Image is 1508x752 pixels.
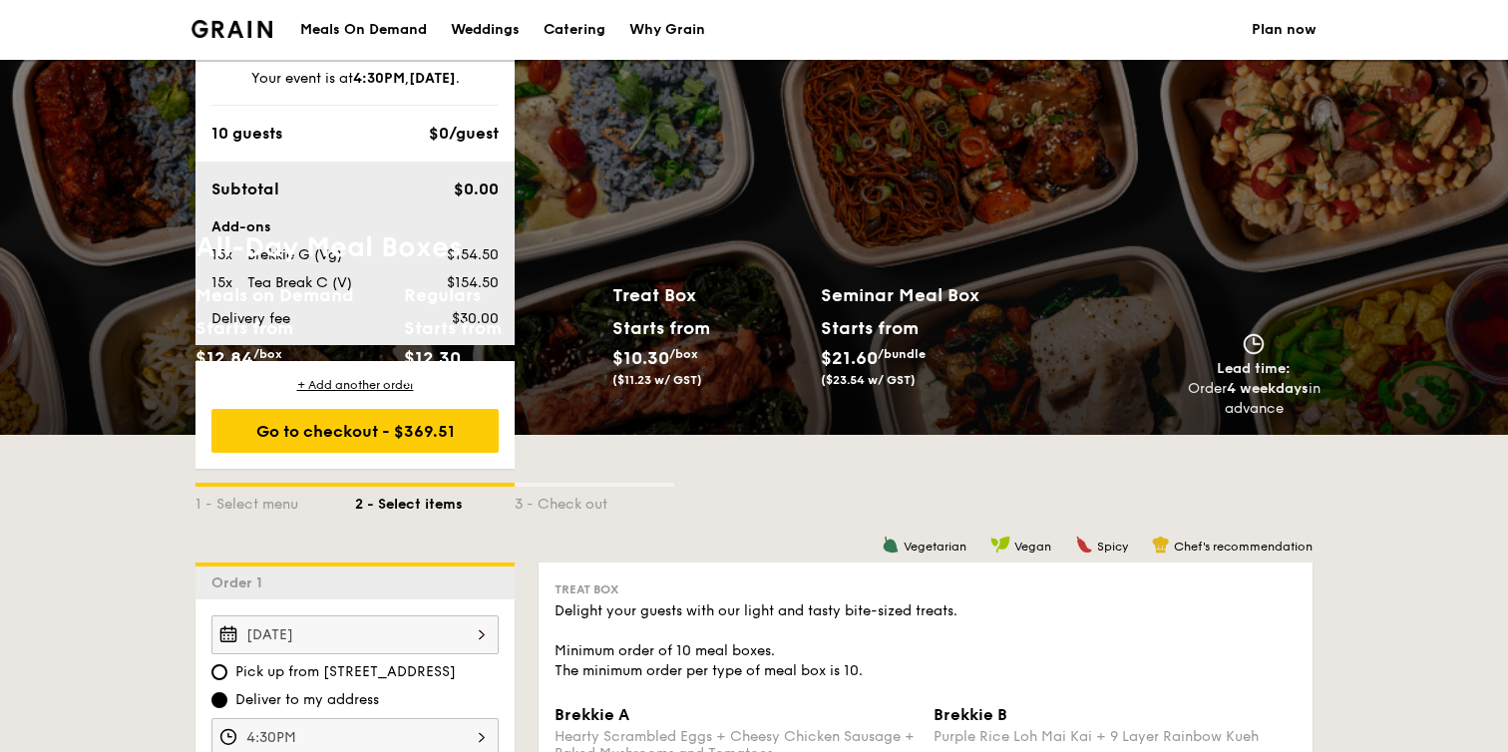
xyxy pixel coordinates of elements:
[195,281,388,309] h2: Meals on Demand
[612,347,669,369] span: $10.30
[191,20,272,38] img: Grain
[990,536,1010,554] img: icon-vegan.f8ff3823.svg
[934,705,1007,724] span: Brekkie B
[1217,360,1291,377] span: Lead time:
[195,347,253,369] span: $12.84
[195,373,290,387] span: ($14.00 w/ GST)
[1097,540,1128,554] span: Spicy
[1075,536,1093,554] img: icon-spicy.37a8142b.svg
[409,70,456,87] strong: [DATE]
[612,313,701,343] div: Starts from
[355,487,515,515] div: 2 - Select items
[404,313,493,343] div: Starts from
[612,281,805,309] h2: Treat Box
[515,487,674,515] div: 3 - Check out
[555,582,618,596] span: Treat Box
[211,69,499,106] div: Your event is at , .
[211,664,227,680] input: Pick up from [STREET_ADDRESS]
[195,313,284,343] div: Starts from
[555,705,629,724] span: Brekkie A
[211,409,499,453] div: Go to checkout - $369.51
[1152,536,1170,554] img: icon-chef-hat.a58ddaea.svg
[191,20,272,38] a: Logotype
[404,281,596,309] h2: Regulars
[211,574,270,591] span: Order 1
[211,615,499,654] input: Event date
[353,70,405,87] strong: 4:30PM
[235,662,456,682] span: Pick up from [STREET_ADDRESS]
[211,692,227,708] input: Deliver to my address
[882,536,900,554] img: icon-vegetarian.fe4039eb.svg
[612,373,702,387] span: ($11.23 w/ GST)
[1239,333,1269,355] img: icon-clock.2db775ea.svg
[669,347,698,361] span: /box
[821,347,878,369] span: $21.60
[821,313,918,343] div: Starts from
[821,373,916,387] span: ($23.54 w/ GST)
[1227,380,1309,397] strong: 4 weekdays
[878,347,926,361] span: /bundle
[211,180,279,198] span: Subtotal
[253,347,282,361] span: /box
[555,601,1297,681] div: Delight your guests with our light and tasty bite-sized treats. Minimum order of 10 meal boxes. T...
[235,690,379,710] span: Deliver to my address
[454,180,499,198] span: $0.00
[821,281,1029,309] h2: Seminar Meal Box
[211,122,282,146] div: 10 guests
[904,540,966,554] span: Vegetarian
[934,728,1297,745] div: Purple Rice Loh Mai Kai + 9 Layer Rainbow Kueh
[1187,379,1320,419] div: Order in advance
[1174,540,1313,554] span: Chef's recommendation
[404,347,461,369] span: $12.30
[404,373,495,387] span: ($13.41 w/ GST)
[195,229,1029,265] h1: All-Day Meal Boxes
[429,122,499,146] div: $0/guest
[195,487,355,515] div: 1 - Select menu
[1014,540,1051,554] span: Vegan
